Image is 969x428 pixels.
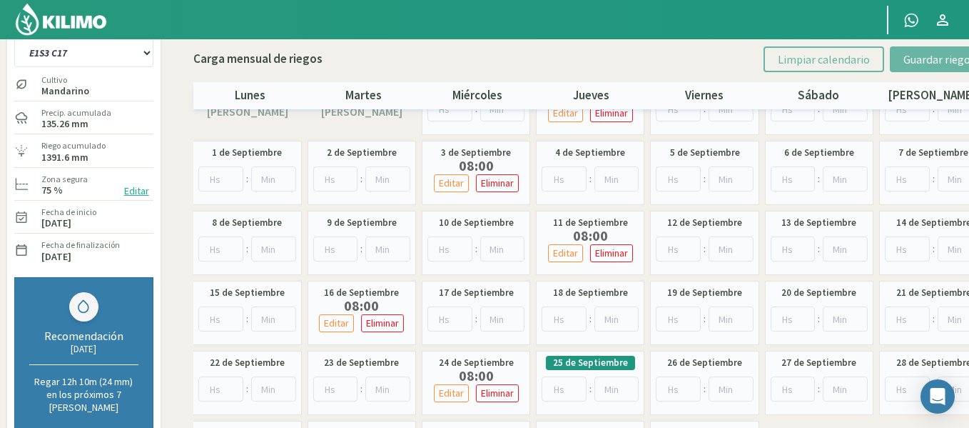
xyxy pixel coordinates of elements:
input: Hs [198,377,243,402]
p: Regar 12h 10m (24 mm) en los próximos 7 [PERSON_NAME] [29,375,138,414]
input: Hs [771,237,816,262]
label: 7 de Septiembre [898,146,968,160]
input: Hs [656,307,701,332]
input: Min [480,237,525,262]
label: 26 de Septiembre [667,356,742,370]
input: Min [365,237,410,262]
div: Recomendación [29,329,138,343]
input: Min [594,166,639,191]
input: Min [709,237,754,262]
label: 10 de Septiembre [439,216,514,230]
span: : [246,312,248,327]
div: [DATE] [29,343,138,355]
div: Open Intercom Messenger [920,379,955,414]
span: : [933,312,935,327]
input: Min [709,166,754,191]
input: Hs [198,166,243,191]
label: 18 de Septiembre [553,286,628,300]
p: jueves [534,86,648,105]
label: 6 de Septiembre [784,146,854,160]
button: Editar [319,314,354,332]
input: Min [594,307,639,332]
span: : [246,242,248,257]
span: : [589,382,592,397]
input: Hs [427,307,472,332]
button: Editar [548,104,583,122]
input: Hs [771,377,816,402]
label: Cultivo [41,74,89,86]
input: Hs [198,237,243,262]
button: Editar [434,384,469,402]
span: : [818,171,820,186]
input: Hs [656,166,701,191]
label: 25 de Septiembre [553,356,628,370]
label: 8 de Septiembre [212,216,282,230]
label: 1 de Septiembre [212,146,282,160]
label: Riego acumulado [41,139,106,152]
p: Eliminar [595,245,628,262]
input: Min [709,377,754,402]
span: : [360,242,362,257]
span: : [475,242,477,257]
label: 23 de Septiembre [324,356,399,370]
p: Editar [439,175,464,191]
label: [DATE] [41,252,71,262]
p: Editar [439,385,464,402]
button: Editar [120,183,153,199]
input: Min [823,307,868,332]
label: Mandarino [41,86,89,96]
button: Eliminar [476,174,519,192]
button: Eliminar [590,244,633,262]
label: 5 de Septiembre [670,146,740,160]
input: Min [823,237,868,262]
input: Hs [656,377,701,402]
input: Hs [771,166,816,191]
span: : [589,312,592,327]
button: Editar [434,174,469,192]
span: : [360,382,362,397]
input: Hs [313,377,358,402]
span: Limpiar calendario [778,52,870,66]
input: Min [251,237,296,262]
label: 4 de Septiembre [555,146,625,160]
label: 19 de Septiembre [667,286,742,300]
label: 22 de Septiembre [210,356,285,370]
label: 3 de Septiembre [441,146,511,160]
span: : [704,242,706,257]
label: Precip. acumulada [41,106,111,119]
button: Editar [548,244,583,262]
label: 12 de Septiembre [667,216,742,230]
input: Min [251,307,296,332]
input: Min [251,166,296,191]
input: Hs [771,307,816,332]
span: : [933,171,935,186]
label: 08:00 [430,370,522,382]
p: Eliminar [366,315,399,332]
label: 2 de Septiembre [327,146,397,160]
p: sábado [761,86,875,105]
label: 1391.6 mm [41,153,88,162]
span: : [246,171,248,186]
input: Min [823,377,868,402]
p: Carga mensual de riegos [193,50,323,69]
input: Min [480,307,525,332]
span: : [360,171,362,186]
p: Eliminar [595,105,628,121]
p: martes [307,86,420,105]
input: Min [365,377,410,402]
span: : [818,312,820,327]
input: Min [709,307,754,332]
span: : [818,382,820,397]
input: Min [594,377,639,402]
label: 16 de Septiembre [324,286,399,300]
label: 08:00 [430,160,522,171]
label: 135.26 mm [41,119,88,129]
label: Fecha de inicio [41,206,96,219]
span: : [818,242,820,257]
input: Hs [542,166,587,191]
input: Hs [313,166,358,191]
input: Hs [885,237,930,262]
button: Limpiar calendario [763,46,884,72]
label: 27 de Septiembre [781,356,856,370]
label: 11 de Septiembre [553,216,628,230]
